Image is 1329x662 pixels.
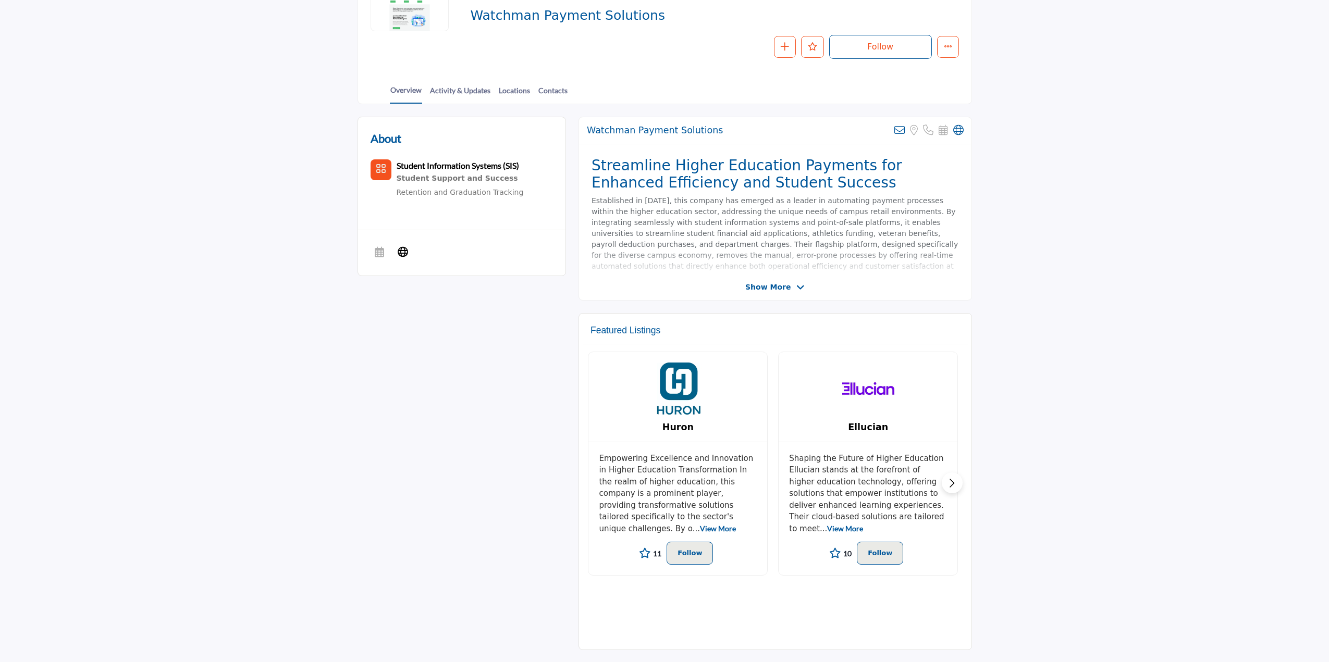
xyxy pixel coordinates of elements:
[588,472,609,493] button: Previous slide
[848,422,888,432] a: Ellucian
[592,157,959,192] h2: Streamline Higher Education Payments for Enhanced Efficiency and Student Success
[652,363,704,415] img: Huron
[801,36,824,58] button: Like
[587,125,723,136] h2: Watchman Payment Solutions
[667,542,713,565] button: Follow
[937,36,959,58] button: More details
[371,130,401,147] h2: About
[678,547,702,559] p: Follow
[653,548,661,559] span: 11
[592,195,959,283] p: Established in [DATE], this company has emerged as a leader in automating payment processes withi...
[827,524,863,533] a: View More
[590,325,660,336] h2: Featured Listings
[397,188,524,196] a: Retention and Graduation Tracking
[662,422,694,432] a: Huron
[397,162,519,170] a: Student Information Systems (SIS)
[829,35,932,59] button: Follow
[857,542,903,565] button: Follow
[745,282,791,293] span: Show More
[538,85,568,103] a: Contacts
[429,85,491,103] a: Activity & Updates
[397,160,519,170] b: Student Information Systems (SIS)
[371,159,391,180] button: Category Icon
[950,479,955,488] img: Next slide
[700,524,736,533] a: View More
[868,547,892,559] p: Follow
[470,7,705,24] span: Watchman Payment Solutions
[942,472,963,493] button: Next slide
[843,548,852,559] span: 10
[599,453,757,535] p: Empowering Excellence and Innovation in Higher Education Transformation In the realm of higher ed...
[390,84,422,104] a: Overview
[397,172,524,185] div: Tools dedicated to enhancing student experiences, ensuring they receive the guidance and support ...
[498,85,531,103] a: Locations
[789,453,947,535] p: Shaping the Future of Higher Education Ellucian stands at the forefront of higher education techn...
[842,363,894,415] img: Ellucian
[397,172,524,185] a: Student Support and Success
